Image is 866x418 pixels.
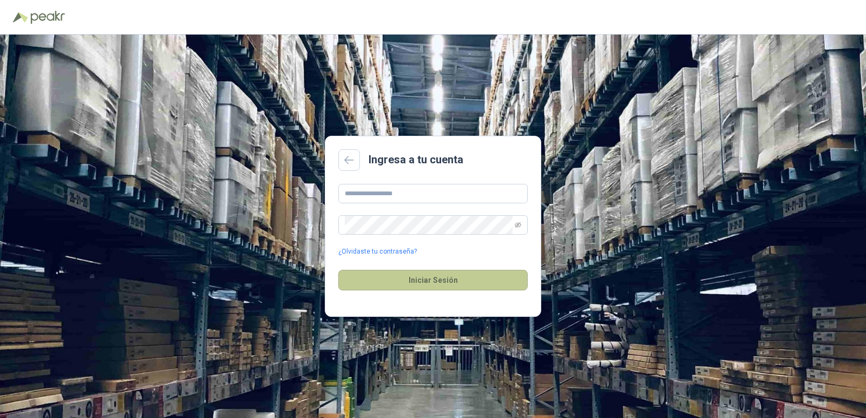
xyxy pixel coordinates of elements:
[338,247,417,257] a: ¿Olvidaste tu contraseña?
[338,270,528,290] button: Iniciar Sesión
[369,151,463,168] h2: Ingresa a tu cuenta
[13,12,28,23] img: Logo
[30,11,65,24] img: Peakr
[515,222,521,228] span: eye-invisible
